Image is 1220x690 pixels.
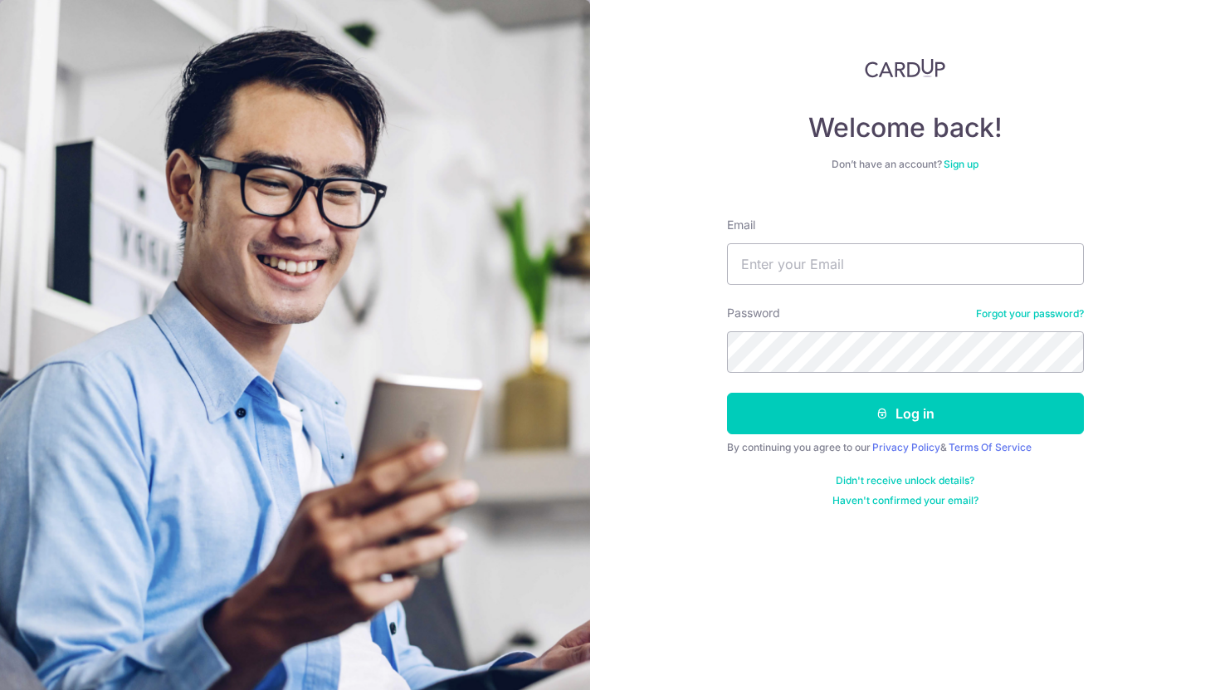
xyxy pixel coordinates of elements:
[832,494,978,507] a: Haven't confirmed your email?
[865,58,946,78] img: CardUp Logo
[976,307,1084,321] a: Forgot your password?
[727,158,1084,171] div: Don’t have an account?
[944,158,978,170] a: Sign up
[727,305,780,321] label: Password
[727,441,1084,454] div: By continuing you agree to our &
[727,393,1084,434] button: Log in
[949,441,1032,453] a: Terms Of Service
[836,474,974,487] a: Didn't receive unlock details?
[872,441,940,453] a: Privacy Policy
[727,243,1084,285] input: Enter your Email
[727,217,755,233] label: Email
[727,111,1084,144] h4: Welcome back!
